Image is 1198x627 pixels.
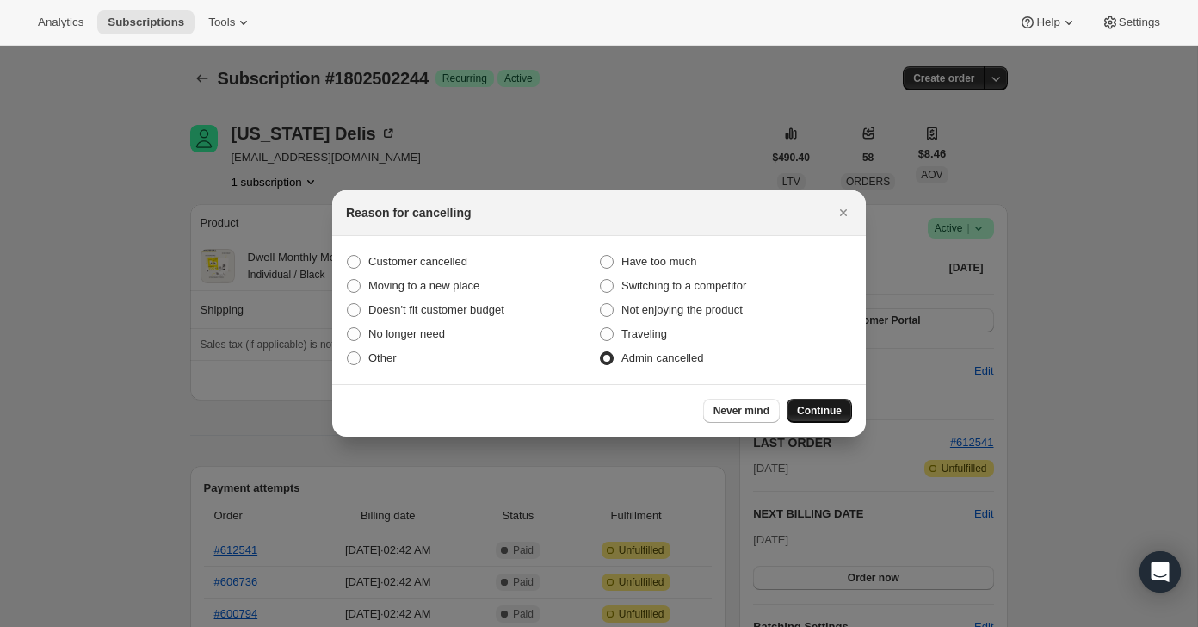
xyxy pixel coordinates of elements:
button: Analytics [28,10,94,34]
button: Tools [198,10,262,34]
span: Analytics [38,16,83,29]
button: Help [1009,10,1087,34]
span: Other [368,351,397,364]
span: Switching to a competitor [621,279,746,292]
span: Customer cancelled [368,255,467,268]
span: Continue [797,404,842,418]
span: Not enjoying the product [621,303,743,316]
button: Subscriptions [97,10,195,34]
h2: Reason for cancelling [346,204,471,221]
span: No longer need [368,327,445,340]
span: Subscriptions [108,16,184,29]
span: Have too much [621,255,696,268]
span: Moving to a new place [368,279,479,292]
button: Never mind [703,399,780,423]
span: Help [1036,16,1059,29]
button: Continue [787,399,852,423]
span: Tools [208,16,235,29]
button: Close [831,201,855,225]
span: Never mind [713,404,769,418]
span: Traveling [621,327,667,340]
span: Admin cancelled [621,351,703,364]
button: Settings [1091,10,1170,34]
div: Open Intercom Messenger [1139,551,1181,593]
span: Doesn't fit customer budget [368,303,504,316]
span: Settings [1119,16,1160,29]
